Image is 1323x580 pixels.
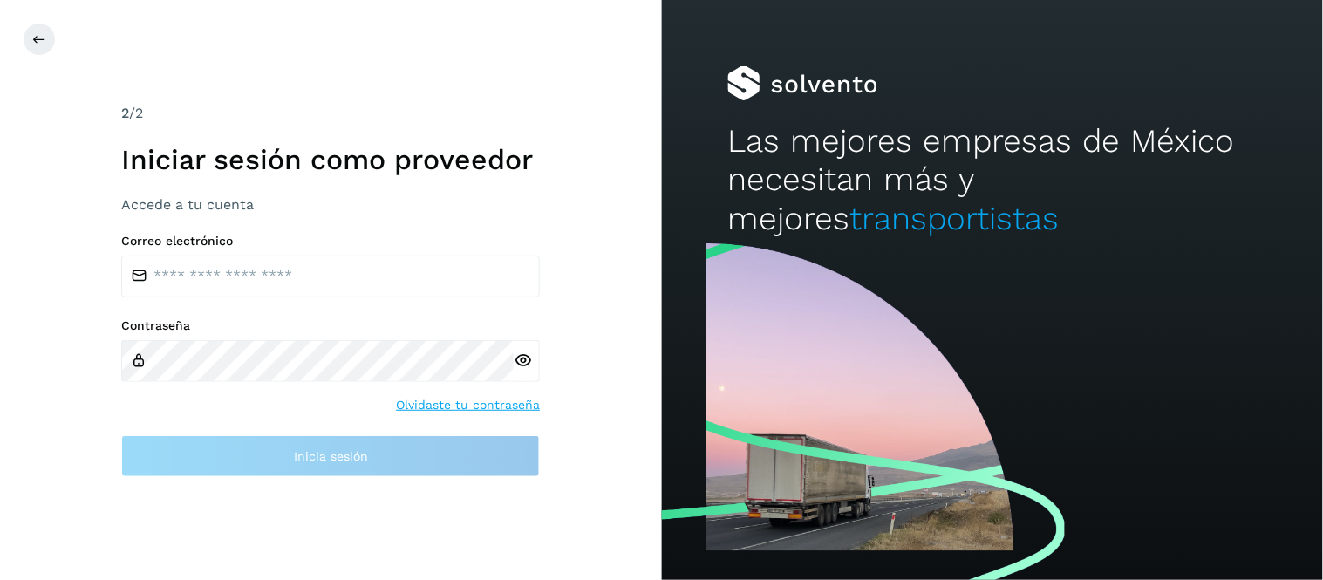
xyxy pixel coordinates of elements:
[849,200,1059,237] span: transportistas
[121,143,540,176] h1: Iniciar sesión como proveedor
[727,122,1257,238] h2: Las mejores empresas de México necesitan más y mejores
[121,435,540,477] button: Inicia sesión
[121,103,540,124] div: /2
[121,234,540,249] label: Correo electrónico
[121,196,540,213] h3: Accede a tu cuenta
[396,396,540,414] a: Olvidaste tu contraseña
[121,105,129,121] span: 2
[294,450,368,462] span: Inicia sesión
[121,318,540,333] label: Contraseña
